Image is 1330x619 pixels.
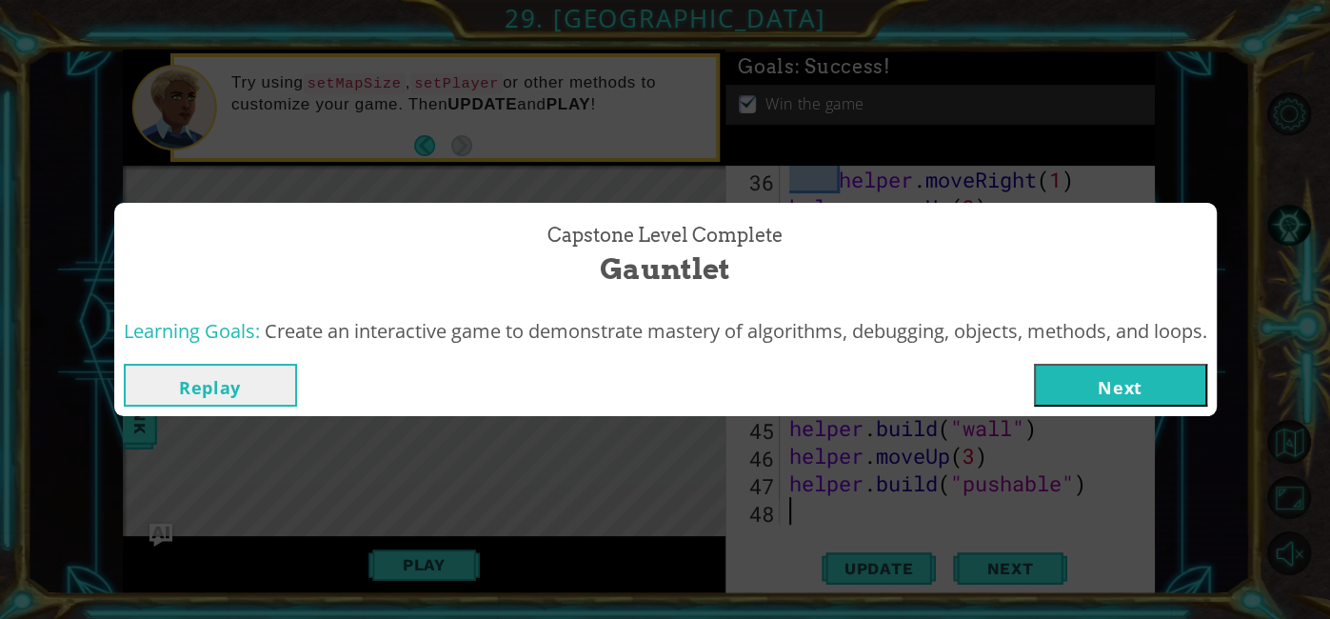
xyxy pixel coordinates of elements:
[124,364,297,407] button: Replay
[265,318,1207,344] span: Create an interactive game to demonstrate mastery of algorithms, debugging, objects, methods, and...
[1034,364,1207,407] button: Next
[600,249,730,290] span: Gauntlet
[547,222,783,250] span: Capstone Level Complete
[124,318,260,344] span: Learning Goals:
